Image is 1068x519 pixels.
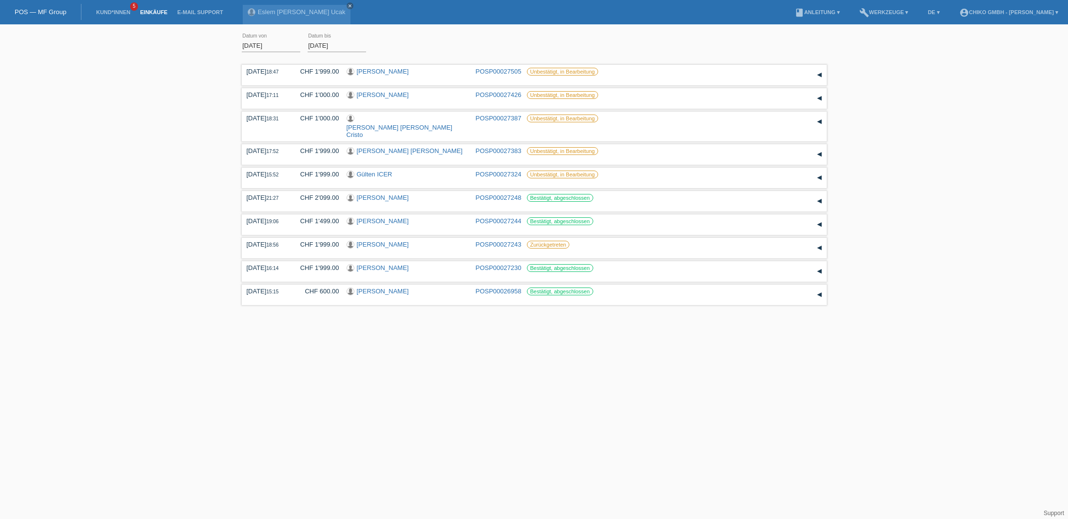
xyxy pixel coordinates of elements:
div: CHF 1'499.00 [293,217,339,225]
div: [DATE] [247,194,286,201]
span: 18:56 [266,242,278,248]
div: CHF 1'999.00 [293,264,339,271]
label: Bestätigt, abgeschlossen [527,264,593,272]
i: account_circle [959,8,969,18]
a: Gülten ICER [357,171,392,178]
a: bookAnleitung ▾ [790,9,845,15]
div: auf-/zuklappen [812,264,827,279]
div: auf-/zuklappen [812,217,827,232]
a: POSP00027244 [476,217,522,225]
label: Unbestätigt, in Bearbeitung [527,171,599,178]
a: [PERSON_NAME] [357,194,409,201]
div: CHF 2'099.00 [293,194,339,201]
a: POSP00027387 [476,115,522,122]
div: CHF 1'999.00 [293,68,339,75]
div: [DATE] [247,91,286,98]
a: [PERSON_NAME] [357,68,409,75]
div: CHF 1'000.00 [293,115,339,122]
span: 19:06 [266,219,278,224]
a: POSP00027230 [476,264,522,271]
a: [PERSON_NAME] [PERSON_NAME] Cristo [347,124,452,138]
div: CHF 1'999.00 [293,147,339,154]
div: [DATE] [247,241,286,248]
div: [DATE] [247,147,286,154]
div: CHF 600.00 [293,288,339,295]
label: Bestätigt, abgeschlossen [527,288,593,295]
span: 16:14 [266,266,278,271]
div: [DATE] [247,68,286,75]
div: auf-/zuklappen [812,91,827,106]
label: Unbestätigt, in Bearbeitung [527,91,599,99]
a: [PERSON_NAME] [357,288,409,295]
a: buildWerkzeuge ▾ [854,9,913,15]
i: close [348,3,352,8]
div: auf-/zuklappen [812,171,827,185]
div: CHF 1'999.00 [293,241,339,248]
span: 17:11 [266,93,278,98]
div: [DATE] [247,288,286,295]
div: auf-/zuklappen [812,68,827,82]
i: book [795,8,804,18]
a: DE ▾ [923,9,944,15]
i: build [859,8,869,18]
div: [DATE] [247,171,286,178]
div: auf-/zuklappen [812,194,827,209]
a: Kund*innen [91,9,135,15]
a: account_circleChiko GmbH - [PERSON_NAME] ▾ [954,9,1063,15]
a: [PERSON_NAME] [PERSON_NAME] [357,147,463,154]
span: 15:52 [266,172,278,177]
div: auf-/zuklappen [812,288,827,302]
a: [PERSON_NAME] [357,264,409,271]
a: POSP00027324 [476,171,522,178]
div: [DATE] [247,115,286,122]
span: 18:47 [266,69,278,75]
label: Bestätigt, abgeschlossen [527,194,593,202]
a: E-Mail Support [173,9,228,15]
span: 17:52 [266,149,278,154]
label: Unbestätigt, in Bearbeitung [527,68,599,76]
span: 18:31 [266,116,278,121]
a: close [347,2,353,9]
a: [PERSON_NAME] [357,241,409,248]
div: [DATE] [247,217,286,225]
a: [PERSON_NAME] [357,217,409,225]
a: POSP00027243 [476,241,522,248]
a: POS — MF Group [15,8,66,16]
label: Unbestätigt, in Bearbeitung [527,147,599,155]
a: POSP00026958 [476,288,522,295]
a: [PERSON_NAME] [357,91,409,98]
label: Unbestätigt, in Bearbeitung [527,115,599,122]
div: CHF 1'999.00 [293,171,339,178]
a: POSP00027383 [476,147,522,154]
a: Einkäufe [135,9,172,15]
a: Eslem [PERSON_NAME] Ucak [258,8,346,16]
label: Zurückgetreten [527,241,570,249]
a: Support [1044,510,1064,517]
a: POSP00027426 [476,91,522,98]
div: auf-/zuklappen [812,241,827,255]
label: Bestätigt, abgeschlossen [527,217,593,225]
span: 21:27 [266,195,278,201]
span: 15:15 [266,289,278,294]
a: POSP00027248 [476,194,522,201]
a: POSP00027505 [476,68,522,75]
div: CHF 1'000.00 [293,91,339,98]
div: [DATE] [247,264,286,271]
span: 5 [130,2,138,11]
div: auf-/zuklappen [812,147,827,162]
div: auf-/zuklappen [812,115,827,129]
